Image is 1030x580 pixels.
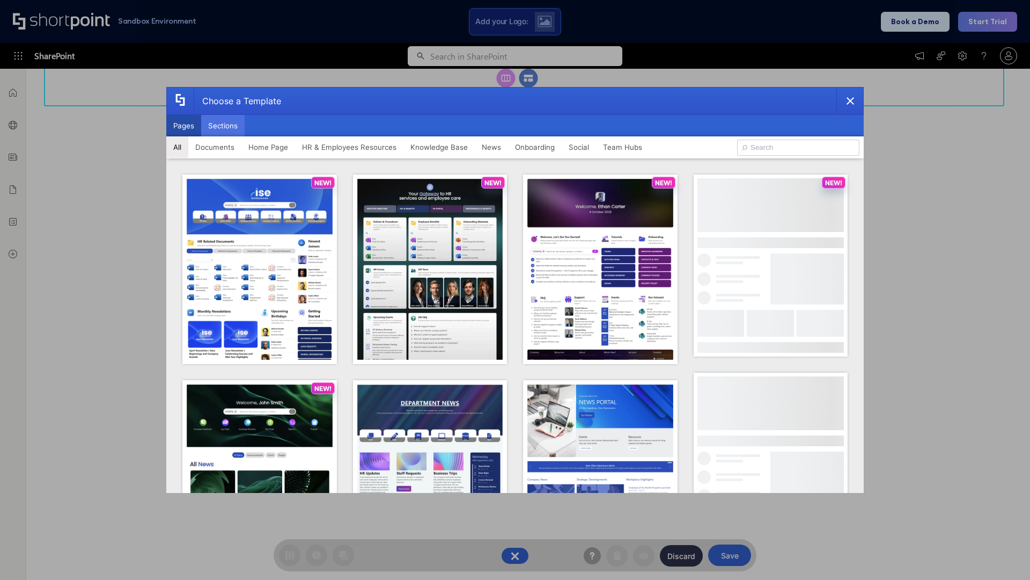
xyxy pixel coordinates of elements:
[166,115,201,136] button: Pages
[194,88,281,114] div: Choose a Template
[166,87,864,493] div: template selector
[655,179,672,187] p: NEW!
[508,136,562,158] button: Onboarding
[825,179,842,187] p: NEW!
[403,136,475,158] button: Knowledge Base
[314,385,332,393] p: NEW!
[166,136,188,158] button: All
[737,140,859,156] input: Search
[475,136,508,158] button: News
[201,115,245,136] button: Sections
[295,136,403,158] button: HR & Employees Resources
[976,528,1030,580] iframe: Chat Widget
[241,136,295,158] button: Home Page
[314,179,332,187] p: NEW!
[188,136,241,158] button: Documents
[484,179,502,187] p: NEW!
[562,136,596,158] button: Social
[596,136,649,158] button: Team Hubs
